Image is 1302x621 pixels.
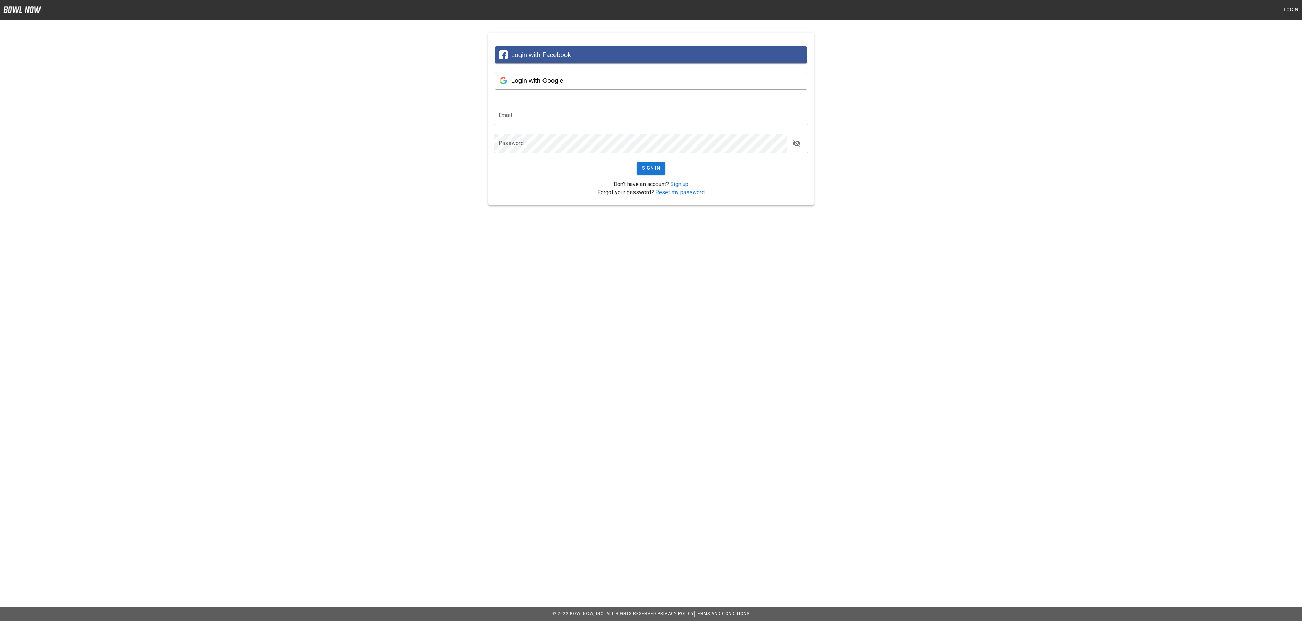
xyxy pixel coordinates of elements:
p: Don't have an account? [494,180,808,188]
a: Sign up [670,181,688,187]
button: Login with Google [495,72,807,89]
button: Sign In [637,162,666,175]
button: Login with Facebook [495,46,807,63]
p: Forgot your password? [494,188,808,197]
span: © 2022 BowlNow, Inc. All Rights Reserved. [552,611,658,616]
span: Login with Google [511,77,563,84]
a: Privacy Policy [658,611,694,616]
span: Login with Facebook [511,51,571,58]
button: toggle password visibility [790,137,803,150]
button: Login [1280,3,1302,16]
a: Reset my password [655,189,705,196]
img: logo [3,6,41,13]
a: Terms and Conditions [695,611,750,616]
